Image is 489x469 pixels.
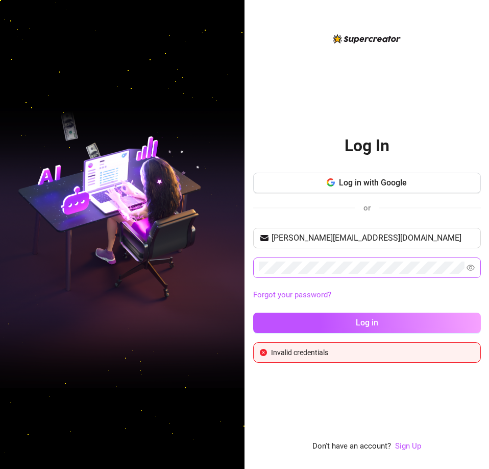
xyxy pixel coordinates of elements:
[272,232,475,244] input: Your email
[253,173,481,193] button: Log in with Google
[395,440,421,453] a: Sign Up
[253,290,331,299] a: Forgot your password?
[253,313,481,333] button: Log in
[271,347,474,358] div: Invalid credentials
[395,441,421,451] a: Sign Up
[253,289,481,301] a: Forgot your password?
[312,440,391,453] span: Don't have an account?
[356,318,378,327] span: Log in
[363,203,371,213] span: or
[339,178,407,187] span: Log in with Google
[345,135,389,156] h2: Log In
[333,34,401,43] img: logo-BBDzfeDw.svg
[260,349,267,356] span: close-circle
[467,264,475,272] span: eye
